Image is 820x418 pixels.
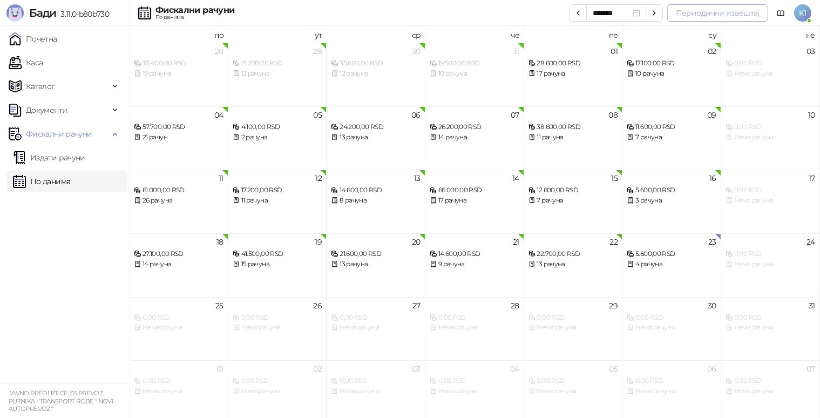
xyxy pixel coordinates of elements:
[528,313,618,323] div: 0,00 RSD
[134,249,223,259] div: 27.100,00 RSD
[513,238,519,246] div: 21
[331,249,421,259] div: 21.600,00 RSD
[425,106,524,170] td: 2025-08-07
[430,58,519,69] div: 19.500,00 RSD
[331,386,421,396] div: Нема рачуна
[726,249,815,259] div: 0,00 RSD
[412,238,421,246] div: 20
[215,48,223,55] div: 28
[228,26,327,43] th: ут
[327,106,425,170] td: 2025-08-06
[524,297,623,361] td: 2025-08-29
[524,170,623,233] td: 2025-08-15
[331,69,421,79] div: 12 рачуна
[228,43,327,106] td: 2025-07-29
[721,297,820,361] td: 2025-08-31
[430,69,519,79] div: 10 рачуна
[627,313,716,323] div: 0,00 RSD
[627,249,716,259] div: 5.600,00 RSD
[667,4,768,22] button: Периодични извештај
[528,58,618,69] div: 28.600,00 RSD
[511,302,519,309] div: 28
[809,302,815,309] div: 31
[9,389,113,413] small: JAVNO PREDUZEĆE ZA PREVOZ PUTNIKA I TRANSPORT ROBE " NOVI AUTOPREVOZ"
[228,106,327,170] td: 2025-08-05
[233,69,322,79] div: 13 рачуна
[233,322,322,333] div: Нема рачуна
[528,376,618,386] div: 0,00 RSD
[130,43,228,106] td: 2025-07-28
[627,386,716,396] div: Нема рачуна
[134,132,223,143] div: 21 рачун
[155,6,234,15] div: Фискални рачуни
[26,76,55,97] span: Каталог
[627,69,716,79] div: 10 рачуна
[528,122,618,132] div: 38.600,00 RSD
[134,185,223,195] div: 61.000,00 RSD
[9,52,43,73] a: Каса
[425,26,524,43] th: че
[524,26,623,43] th: пе
[772,4,790,22] a: Документација
[726,132,815,143] div: Нема рачуна
[627,58,716,69] div: 17.100,00 RSD
[56,9,109,19] span: 3.11.0-b80b730
[726,259,815,269] div: Нема рачуна
[430,259,519,269] div: 9 рачуна
[327,233,425,297] td: 2025-08-20
[327,297,425,361] td: 2025-08-27
[327,170,425,233] td: 2025-08-13
[13,171,70,192] a: По данима
[134,69,223,79] div: 19 рачуна
[130,106,228,170] td: 2025-08-04
[233,249,322,259] div: 41.500,00 RSD
[430,132,519,143] div: 14 рачуна
[134,376,223,386] div: 0,00 RSD
[721,233,820,297] td: 2025-08-24
[216,238,223,246] div: 18
[219,174,223,182] div: 11
[314,302,322,309] div: 26
[134,58,223,69] div: 33.400,00 RSD
[233,313,322,323] div: 0,00 RSD
[425,43,524,106] td: 2025-07-31
[331,195,421,206] div: 8 рачуна
[528,386,618,396] div: Нема рачуна
[609,365,618,373] div: 05
[134,322,223,333] div: Нема рачуна
[622,297,721,361] td: 2025-08-30
[627,259,716,269] div: 4 рачуна
[708,238,716,246] div: 23
[425,297,524,361] td: 2025-08-28
[511,111,519,119] div: 07
[130,233,228,297] td: 2025-08-18
[425,170,524,233] td: 2025-08-14
[721,170,820,233] td: 2025-08-17
[611,48,618,55] div: 01
[316,174,322,182] div: 12
[430,386,519,396] div: Нема рачуна
[430,313,519,323] div: 0,00 RSD
[228,297,327,361] td: 2025-08-26
[524,233,623,297] td: 2025-08-22
[608,111,618,119] div: 08
[233,132,322,143] div: 2 рачуна
[26,123,92,145] span: Фискални рачуни
[130,297,228,361] td: 2025-08-25
[430,376,519,386] div: 0,00 RSD
[430,249,519,259] div: 14.600,00 RSD
[726,376,815,386] div: 0,00 RSD
[430,322,519,333] div: Нема рачуна
[13,147,85,168] a: Издати рачуни
[794,4,811,22] span: K1
[233,58,322,69] div: 21.200,00 RSD
[331,122,421,132] div: 24.200,00 RSD
[425,233,524,297] td: 2025-08-21
[314,365,322,373] div: 02
[809,174,815,182] div: 17
[512,174,519,182] div: 14
[622,106,721,170] td: 2025-08-09
[134,259,223,269] div: 14 рачуна
[233,386,322,396] div: Нема рачуна
[331,376,421,386] div: 0,00 RSD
